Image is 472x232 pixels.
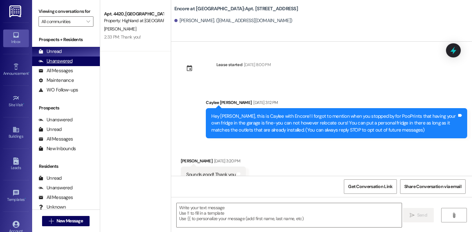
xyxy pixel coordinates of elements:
div: All Messages [39,67,73,74]
div: Prospects + Residents [32,36,100,43]
a: Buildings [3,124,29,142]
a: Leads [3,156,29,173]
span: [PERSON_NAME] [104,26,136,32]
button: New Message [42,216,90,226]
div: Prospects [32,105,100,111]
span: • [25,196,26,201]
div: All Messages [39,136,73,142]
i:  [410,213,415,218]
div: [DATE] 3:20 PM [213,158,240,164]
div: Lease started [216,61,243,68]
div: Residents [32,163,100,170]
span: Share Conversation via email [404,183,461,190]
i:  [451,213,456,218]
input: All communities [41,16,83,27]
div: Unread [39,126,62,133]
div: Unanswered [39,116,73,123]
div: Unanswered [39,58,73,64]
button: Share Conversation via email [400,179,466,194]
div: WO Follow-ups [39,87,78,93]
i:  [86,19,90,24]
button: Send [403,208,434,222]
div: Apt. 4420, [GEOGRAPHIC_DATA] at [GEOGRAPHIC_DATA] [104,11,163,17]
i:  [49,219,54,224]
div: Unanswered [39,185,73,191]
div: [DATE] 3:12 PM [252,99,278,106]
div: Caylee [PERSON_NAME] [206,99,467,108]
div: Unread [39,175,62,182]
label: Viewing conversations for [39,6,93,16]
div: Sounds good! Thank you [186,171,236,178]
span: Send [417,212,427,219]
a: Inbox [3,30,29,47]
button: Get Conversation Link [344,179,397,194]
div: Unread [39,48,62,55]
a: Templates • [3,187,29,205]
span: • [23,102,24,106]
div: [DATE] 8:00 PM [242,61,271,68]
div: All Messages [39,194,73,201]
div: Maintenance [39,77,74,84]
div: Hey [PERSON_NAME], this is Caylee with Encore! I forgot to mention when you stopped by for PooPri... [211,113,457,133]
img: ResiDesk Logo [9,5,22,17]
div: Unknown [39,204,66,211]
div: New Inbounds [39,145,76,152]
div: [PERSON_NAME] [181,158,246,167]
span: • [29,70,30,75]
div: 2:33 PM: Thank you! [104,34,141,40]
a: Site Visit • [3,93,29,110]
span: New Message [57,218,83,224]
div: [PERSON_NAME]. ([EMAIL_ADDRESS][DOMAIN_NAME]) [174,17,293,24]
span: Get Conversation Link [348,183,392,190]
div: Property: Highland at [GEOGRAPHIC_DATA] [104,17,163,24]
b: Encore at [GEOGRAPHIC_DATA]: Apt. [STREET_ADDRESS] [174,5,298,12]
